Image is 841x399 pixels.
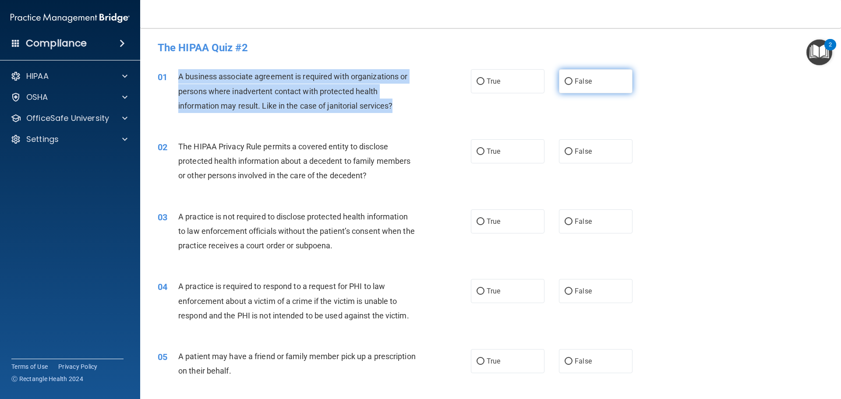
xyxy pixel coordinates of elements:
span: True [487,147,500,155]
img: PMB logo [11,9,130,27]
h4: The HIPAA Quiz #2 [158,42,823,53]
a: Terms of Use [11,362,48,371]
h4: Compliance [26,37,87,49]
iframe: Drift Widget Chat Controller [797,339,830,372]
span: False [575,357,592,365]
span: False [575,287,592,295]
button: Open Resource Center, 2 new notifications [806,39,832,65]
span: True [487,217,500,226]
span: 03 [158,212,167,222]
input: False [565,358,572,365]
span: 04 [158,282,167,292]
input: True [477,219,484,225]
a: OSHA [11,92,127,102]
input: True [477,288,484,295]
span: A practice is required to respond to a request for PHI to law enforcement about a victim of a cri... [178,282,409,320]
a: Settings [11,134,127,145]
div: 2 [829,45,832,56]
span: A practice is not required to disclose protected health information to law enforcement officials ... [178,212,415,250]
span: 01 [158,72,167,82]
input: True [477,78,484,85]
p: Settings [26,134,59,145]
input: False [565,78,572,85]
span: 02 [158,142,167,152]
span: Ⓒ Rectangle Health 2024 [11,374,83,383]
input: True [477,358,484,365]
p: HIPAA [26,71,49,81]
p: OSHA [26,92,48,102]
span: A business associate agreement is required with organizations or persons where inadvertent contac... [178,72,407,110]
span: 05 [158,352,167,362]
span: True [487,77,500,85]
input: False [565,219,572,225]
span: A patient may have a friend or family member pick up a prescription on their behalf. [178,352,416,375]
a: Privacy Policy [58,362,98,371]
span: False [575,77,592,85]
p: OfficeSafe University [26,113,109,124]
input: False [565,288,572,295]
input: False [565,148,572,155]
a: HIPAA [11,71,127,81]
a: OfficeSafe University [11,113,127,124]
span: False [575,147,592,155]
span: The HIPAA Privacy Rule permits a covered entity to disclose protected health information about a ... [178,142,410,180]
input: True [477,148,484,155]
span: False [575,217,592,226]
span: True [487,357,500,365]
span: True [487,287,500,295]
